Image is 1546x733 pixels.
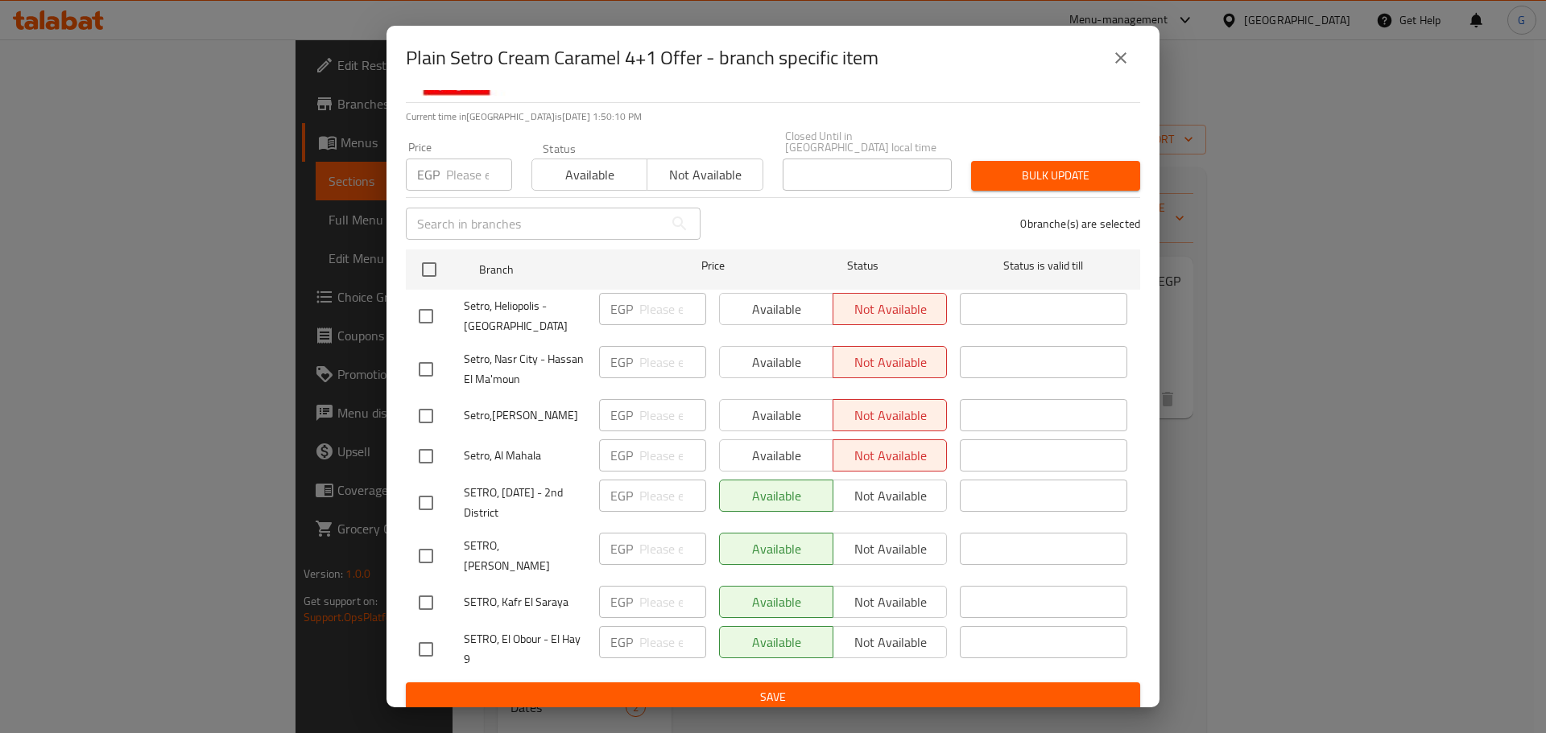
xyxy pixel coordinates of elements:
[464,406,586,426] span: Setro,[PERSON_NAME]
[984,166,1127,186] span: Bulk update
[610,299,633,319] p: EGP
[417,165,440,184] p: EGP
[464,446,586,466] span: Setro, Al Mahala
[639,346,706,378] input: Please enter price
[406,109,1140,124] p: Current time in [GEOGRAPHIC_DATA] is [DATE] 1:50:10 PM
[464,483,586,523] span: SETRO, [DATE] - 2nd District
[464,536,586,576] span: SETRO, [PERSON_NAME]
[610,539,633,558] p: EGP
[610,446,633,465] p: EGP
[639,480,706,512] input: Please enter price
[639,293,706,325] input: Please enter price
[539,163,641,187] span: Available
[639,533,706,565] input: Please enter price
[446,159,512,191] input: Please enter price
[610,486,633,505] p: EGP
[659,256,767,276] span: Price
[1102,39,1140,77] button: close
[610,632,633,652] p: EGP
[610,406,633,425] p: EGP
[639,439,706,472] input: Please enter price
[479,260,647,280] span: Branch
[1020,216,1140,232] p: 0 branche(s) are selected
[654,163,756,187] span: Not available
[960,256,1127,276] span: Status is valid till
[419,687,1127,707] span: Save
[464,296,586,336] span: Setro, Heliopolis - [GEOGRAPHIC_DATA]
[610,352,633,372] p: EGP
[639,626,706,658] input: Please enter price
[464,349,586,389] span: Setro, Nasr City - Hassan El Ma'moun
[406,45,878,71] h2: Plain Setro Cream Caramel 4+1 Offer - branch specific item
[610,592,633,612] p: EGP
[464,592,586,612] span: SETRO, Kafr El Saraya
[406,208,663,240] input: Search in branches
[647,159,763,191] button: Not available
[971,161,1140,191] button: Bulk update
[464,629,586,669] span: SETRO, El Obour - El Hay 9
[639,586,706,618] input: Please enter price
[531,159,647,191] button: Available
[779,256,947,276] span: Status
[639,399,706,431] input: Please enter price
[406,682,1140,712] button: Save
